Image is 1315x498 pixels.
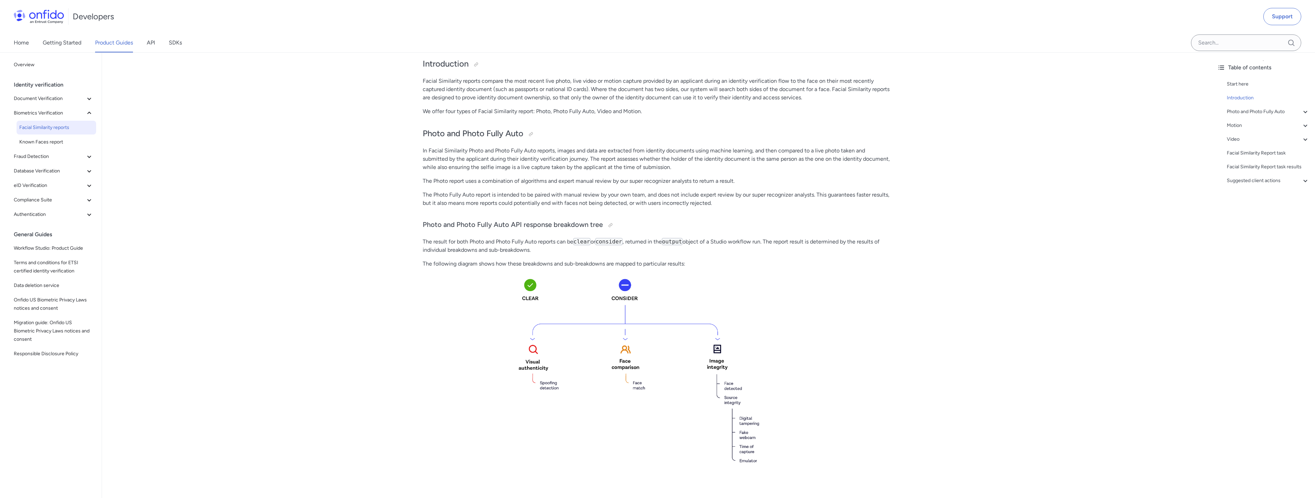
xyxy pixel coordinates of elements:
p: We offer four types of Facial Similarity report: Photo, Photo Fully Auto, Video and Motion. [423,107,891,116]
div: Identity verification [14,78,99,92]
a: Responsible Disclosure Policy [11,347,96,361]
a: Known Faces report [17,135,96,149]
span: Workflow Studio: Product Guide [14,244,93,252]
a: Facial Similarity reports [17,121,96,135]
img: Onfido Logo [14,10,64,23]
span: Authentication [14,210,85,219]
a: SDKs [169,33,182,52]
a: Start here [1227,80,1309,88]
a: Photo and Photo Fully Auto [1227,108,1309,116]
code: output [662,238,682,245]
span: Fraud Detection [14,152,85,161]
h2: Introduction [423,58,891,70]
h2: Photo and Photo Fully Auto [423,128,891,140]
a: Support [1263,8,1301,25]
a: Home [14,33,29,52]
span: Responsible Disclosure Policy [14,350,93,358]
a: Overview [11,58,96,72]
span: Terms and conditions for ETSI certified identity verification [14,259,93,275]
button: Biometrics Verification [11,106,96,120]
span: Known Faces report [19,138,93,146]
span: Data deletion service [14,281,93,290]
p: Facial Similarity reports compare the most recent live photo, live video or motion capture provid... [423,77,891,102]
span: Onfido US Biometric Privacy Laws notices and consent [14,296,93,312]
code: consider [595,238,623,245]
p: The following diagram shows how these breakdowns and sub-breakdowns are mapped to particular resu... [423,260,891,268]
a: Getting Started [43,33,81,52]
p: The Photo report uses a combination of algorithms and expert manual review by our super recognize... [423,177,891,185]
button: Document Verification [11,92,96,106]
span: Document Verification [14,94,85,103]
p: In Facial Similarity Photo and Photo Fully Auto reports, images and data are extracted from ident... [423,147,891,171]
span: Overview [14,61,93,69]
a: Product Guides [95,33,133,52]
h1: Developers [73,11,114,22]
p: The Photo Fully Auto report is intended to be paired with manual review by your own team, and doe... [423,191,891,207]
button: Compliance Suite [11,193,96,207]
button: Database Verification [11,164,96,178]
a: Facial Similarity Report task results [1227,163,1309,171]
a: Suggested client actions [1227,177,1309,185]
a: Data deletion service [11,279,96,292]
a: Onfido US Biometric Privacy Laws notices and consent [11,293,96,315]
a: Motion [1227,121,1309,130]
a: API [147,33,155,52]
a: Terms and conditions for ETSI certified identity verification [11,256,96,278]
span: Facial Similarity reports [19,123,93,132]
input: Onfido search input field [1191,34,1301,51]
code: clear [573,238,590,245]
div: General Guides [14,228,99,241]
span: Compliance Suite [14,196,85,204]
h3: Photo and Photo Fully Auto API response breakdown tree [423,220,891,231]
span: Biometrics Verification [14,109,85,117]
button: Authentication [11,208,96,221]
a: Facial Similarity Report task [1227,149,1309,157]
a: Introduction [1227,94,1309,102]
button: eID Verification [11,179,96,192]
a: Workflow Studio: Product Guide [11,241,96,255]
span: Database Verification [14,167,85,175]
a: Migration guide: Onfido US Biometric Privacy Laws notices and consent [11,316,96,346]
p: The result for both Photo and Photo Fully Auto reports can be or , returned in the object of a St... [423,238,891,254]
div: Table of contents [1217,63,1309,72]
button: Fraud Detection [11,150,96,163]
span: eID Verification [14,181,85,190]
a: Video [1227,135,1309,143]
span: Migration guide: Onfido US Biometric Privacy Laws notices and consent [14,319,93,343]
